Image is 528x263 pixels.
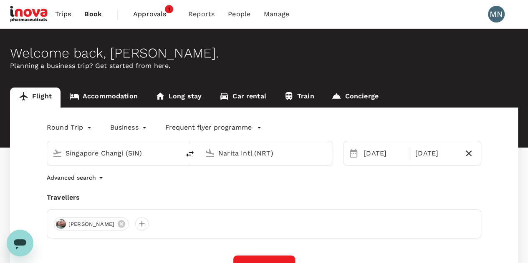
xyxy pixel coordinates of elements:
div: [DATE] [360,145,408,162]
span: Approvals [133,9,175,19]
a: Concierge [323,88,387,108]
button: delete [180,144,200,164]
a: Accommodation [61,88,147,108]
a: Car rental [210,88,275,108]
div: MN [488,6,505,23]
div: Business [110,121,149,134]
span: Book [84,9,102,19]
input: Going to [218,147,315,160]
span: Manage [264,9,289,19]
input: Depart from [66,147,162,160]
a: Long stay [147,88,210,108]
span: Trips [55,9,71,19]
span: People [228,9,250,19]
div: Round Trip [47,121,93,134]
button: Advanced search [47,173,106,183]
div: [DATE] [412,145,460,162]
div: [PERSON_NAME] [54,217,129,230]
span: 1 [165,5,173,13]
button: Frequent flyer programme [165,123,262,133]
div: Travellers [47,193,481,203]
span: [PERSON_NAME] [63,220,119,228]
iframe: Button to launch messaging window [7,230,33,256]
p: Advanced search [47,173,96,182]
button: Open [327,152,328,154]
a: Flight [10,88,61,108]
span: Reports [188,9,215,19]
img: iNova Pharmaceuticals [10,5,48,23]
p: Frequent flyer programme [165,123,252,133]
a: Train [275,88,323,108]
img: avatar-679729af9386b.jpeg [56,219,66,229]
button: Open [174,152,176,154]
div: Welcome back , [PERSON_NAME] . [10,45,518,61]
p: Planning a business trip? Get started from here. [10,61,518,71]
